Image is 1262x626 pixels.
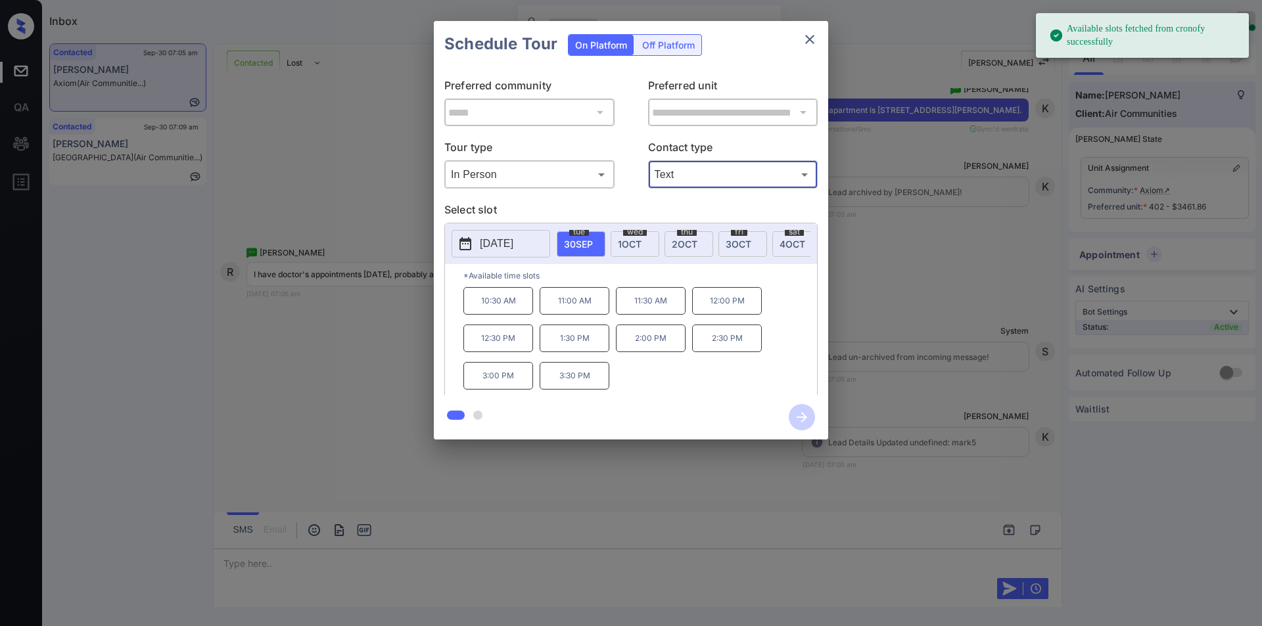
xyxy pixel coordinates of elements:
p: 10:30 AM [463,287,533,315]
div: Text [651,164,815,185]
span: tue [569,228,589,236]
span: 1 OCT [618,238,642,250]
p: 3:00 PM [463,362,533,390]
span: sat [785,228,804,236]
div: In Person [448,164,611,185]
button: btn-next [781,400,823,434]
span: wed [623,228,647,236]
p: 11:30 AM [616,287,686,315]
p: Select slot [444,202,818,223]
div: date-select [611,231,659,257]
h2: Schedule Tour [434,21,568,67]
span: fri [731,228,747,236]
div: date-select [772,231,821,257]
button: close [797,26,823,53]
p: 2:00 PM [616,324,686,352]
p: [DATE] [480,236,513,252]
span: 30 SEP [564,238,593,250]
div: Off Platform [636,35,701,55]
p: 1:30 PM [540,324,609,352]
div: date-select [665,231,713,257]
button: [DATE] [452,230,550,257]
p: Tour type [444,139,615,160]
div: date-select [718,231,767,257]
p: 3:30 PM [540,362,609,390]
p: 12:30 PM [463,324,533,352]
p: Contact type [648,139,818,160]
p: 12:00 PM [692,287,762,315]
span: 2 OCT [672,238,697,250]
p: Preferred community [444,78,615,99]
p: *Available time slots [463,264,817,287]
span: 4 OCT [780,238,805,250]
p: 2:30 PM [692,324,762,352]
p: Preferred unit [648,78,818,99]
div: Available slots fetched from cronofy successfully [1049,17,1238,54]
span: thu [677,228,697,236]
p: 11:00 AM [540,287,609,315]
span: 3 OCT [726,238,751,250]
div: On Platform [569,35,634,55]
div: date-select [557,231,605,257]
